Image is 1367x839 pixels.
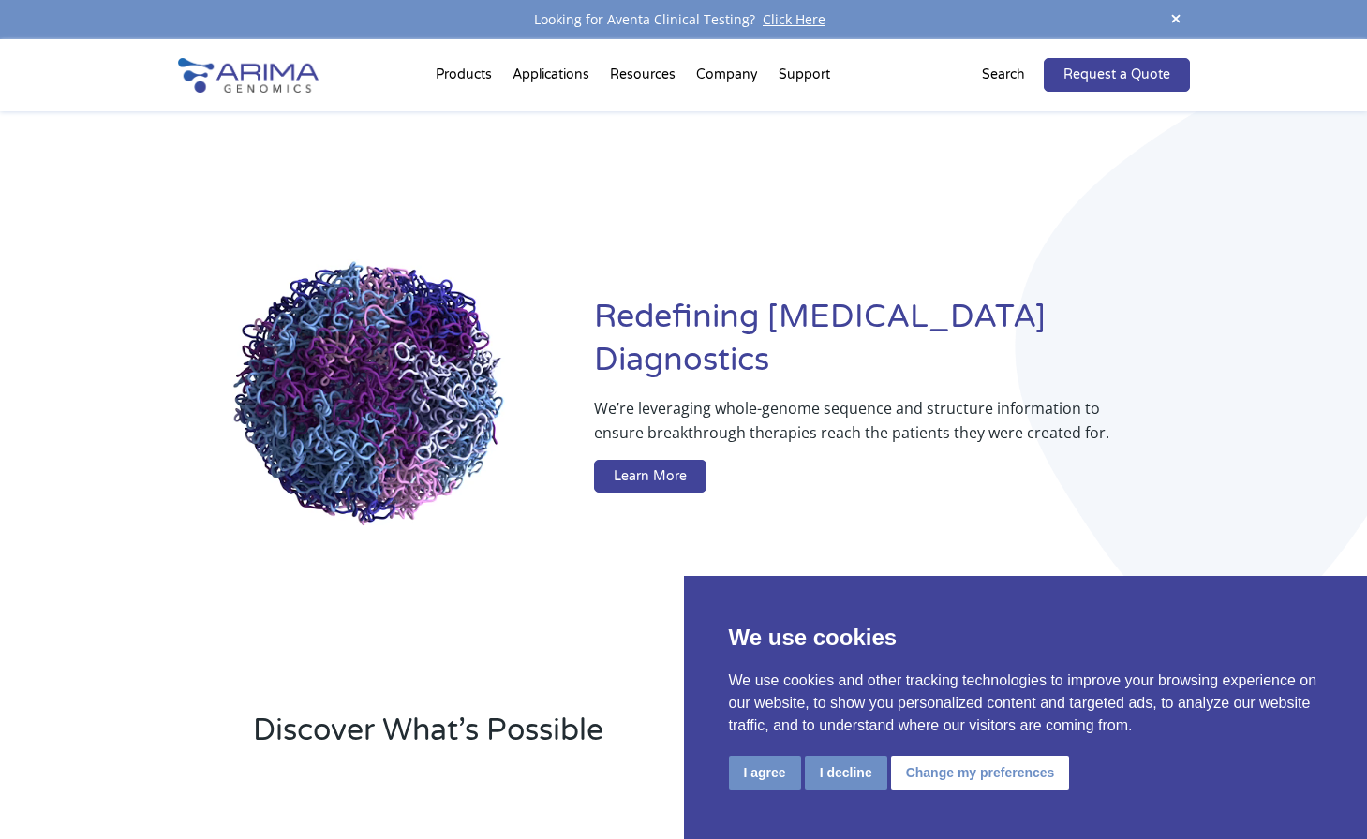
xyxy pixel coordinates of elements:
h2: Discover What’s Possible [253,710,923,766]
img: Arima-Genomics-logo [178,58,319,93]
p: We use cookies and other tracking technologies to improve your browsing experience on our website... [729,670,1323,737]
button: Change my preferences [891,756,1070,790]
iframe: Chat Widget [1273,749,1367,839]
a: Learn More [594,460,706,493]
a: Request a Quote [1044,58,1190,92]
div: Looking for Aventa Clinical Testing? [178,7,1190,32]
button: I agree [729,756,801,790]
p: We use cookies [729,621,1323,655]
p: Search [982,63,1025,87]
p: We’re leveraging whole-genome sequence and structure information to ensure breakthrough therapies... [594,396,1114,460]
h1: Redefining [MEDICAL_DATA] Diagnostics [594,296,1189,396]
button: I decline [805,756,887,790]
a: Click Here [755,10,833,28]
